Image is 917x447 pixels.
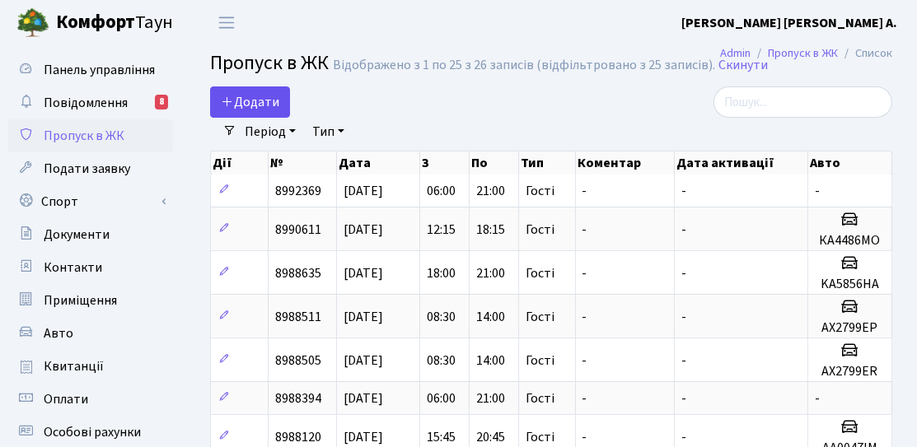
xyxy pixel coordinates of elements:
[210,49,329,77] span: Пропуск в ЖК
[476,221,505,239] span: 18:15
[427,389,456,407] span: 06:00
[427,221,456,239] span: 12:15
[476,428,505,446] span: 20:45
[44,226,110,244] span: Документи
[582,352,587,370] span: -
[526,267,554,280] span: Гості
[206,9,247,36] button: Переключити навігацію
[681,182,686,200] span: -
[681,308,686,326] span: -
[713,86,892,118] input: Пошук...
[476,352,505,370] span: 14:00
[576,151,675,175] th: Коментар
[269,151,337,175] th: №
[582,428,587,446] span: -
[718,58,768,73] a: Скинути
[210,86,290,118] a: Додати
[526,310,554,324] span: Гості
[8,383,173,416] a: Оплати
[427,264,456,282] span: 18:00
[675,151,808,175] th: Дата активації
[275,389,321,407] span: 8988394
[427,428,456,446] span: 15:45
[275,221,321,239] span: 8990611
[211,151,269,175] th: Дії
[427,352,456,370] span: 08:30
[337,151,420,175] th: Дата
[476,182,505,200] span: 21:00
[768,44,838,62] a: Пропуск в ЖК
[815,364,885,379] h5: AX2799ER
[582,308,587,326] span: -
[8,218,173,251] a: Документи
[526,431,554,444] span: Гості
[344,221,383,239] span: [DATE]
[681,14,897,32] b: [PERSON_NAME] [PERSON_NAME] А.
[44,390,88,408] span: Оплати
[815,233,885,249] h5: КА4486МО
[333,58,715,73] div: Відображено з 1 по 25 з 26 записів (відфільтровано з 25 записів).
[476,389,505,407] span: 21:00
[815,182,820,200] span: -
[681,352,686,370] span: -
[221,93,279,111] span: Додати
[8,152,173,185] a: Подати заявку
[306,118,351,146] a: Тип
[476,264,505,282] span: 21:00
[526,354,554,367] span: Гості
[519,151,575,175] th: Тип
[526,184,554,198] span: Гості
[815,320,885,336] h5: AX2799EP
[681,13,897,33] a: [PERSON_NAME] [PERSON_NAME] А.
[44,127,124,145] span: Пропуск в ЖК
[275,428,321,446] span: 8988120
[275,308,321,326] span: 8988511
[238,118,302,146] a: Період
[427,308,456,326] span: 08:30
[681,221,686,239] span: -
[8,251,173,284] a: Контакти
[8,317,173,350] a: Авто
[582,182,587,200] span: -
[155,95,168,109] div: 8
[275,182,321,200] span: 8992369
[526,223,554,236] span: Гості
[582,264,587,282] span: -
[681,264,686,282] span: -
[8,119,173,152] a: Пропуск в ЖК
[720,44,751,62] a: Admin
[16,7,49,40] img: logo.png
[44,61,155,79] span: Панель управління
[56,9,173,37] span: Таун
[344,389,383,407] span: [DATE]
[44,94,128,112] span: Повідомлення
[838,44,892,63] li: Список
[344,308,383,326] span: [DATE]
[344,182,383,200] span: [DATE]
[44,258,102,277] span: Контакти
[344,428,383,446] span: [DATE]
[815,389,820,407] span: -
[44,357,104,375] span: Квитанції
[476,308,505,326] span: 14:00
[275,352,321,370] span: 8988505
[8,284,173,317] a: Приміщення
[344,352,383,370] span: [DATE]
[44,423,141,441] span: Особові рахунки
[808,151,892,175] th: Авто
[44,291,117,310] span: Приміщення
[8,350,173,383] a: Квитанції
[8,86,173,119] a: Повідомлення8
[526,392,554,405] span: Гості
[427,182,456,200] span: 06:00
[8,54,173,86] a: Панель управління
[681,428,686,446] span: -
[275,264,321,282] span: 8988635
[695,36,917,71] nav: breadcrumb
[44,160,130,178] span: Подати заявку
[470,151,519,175] th: По
[681,389,686,407] span: -
[8,185,173,218] a: Спорт
[44,324,73,342] span: Авто
[344,264,383,282] span: [DATE]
